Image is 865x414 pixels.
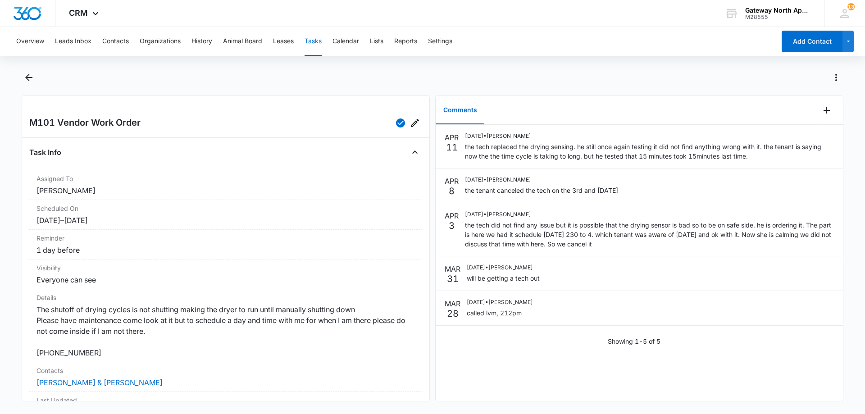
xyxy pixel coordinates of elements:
p: 28 [447,309,459,318]
div: Reminder1 day before [29,230,422,259]
dd: 1 day before [36,245,415,255]
div: account id [745,14,811,20]
p: 8 [449,187,455,196]
p: MAR [445,264,460,274]
p: APR [445,176,459,187]
dt: Assigned To [36,174,415,183]
dt: Scheduled On [36,204,415,213]
button: Leads Inbox [55,27,91,56]
p: APR [445,132,459,143]
div: Assigned To[PERSON_NAME] [29,170,422,200]
button: Calendar [332,27,359,56]
dt: Last Updated [36,396,415,405]
p: [DATE] • [PERSON_NAME] [465,210,834,218]
dd: [PERSON_NAME] [36,185,415,196]
button: Organizations [140,27,181,56]
dd: Everyone can see [36,274,415,285]
p: [DATE] • [PERSON_NAME] [467,264,540,272]
div: VisibilityEveryone can see [29,259,422,289]
button: Contacts [102,27,129,56]
p: 3 [449,221,455,230]
div: notifications count [847,3,855,10]
button: Add Contact [782,31,842,52]
button: Tasks [305,27,322,56]
div: Scheduled On[DATE]–[DATE] [29,200,422,230]
p: [DATE] • [PERSON_NAME] [467,298,533,306]
p: [DATE] • [PERSON_NAME] [465,176,618,184]
dt: Details [36,293,415,302]
div: Contacts[PERSON_NAME] & [PERSON_NAME] [29,362,422,392]
button: History [191,27,212,56]
button: Add Comment [819,103,834,118]
button: Edit [408,116,422,130]
button: Back [22,70,36,85]
button: Close [408,145,422,159]
dt: Reminder [36,233,415,243]
button: Overview [16,27,44,56]
dd: [DATE] – [DATE] [36,215,415,226]
button: Leases [273,27,294,56]
button: Reports [394,27,417,56]
p: Showing 1-5 of 5 [608,337,660,346]
a: [PERSON_NAME] & [PERSON_NAME] [36,378,163,387]
p: the tenant canceled the tech on the 3rd and [DATE] [465,186,618,195]
p: 11 [446,143,458,152]
button: Lists [370,27,383,56]
div: DetailsThe shutoff of drying cycles is not shutting making the dryer to run until manually shutti... [29,289,422,362]
p: the tech replaced the drying sensing. he still once again testing it did not find anything wrong ... [465,142,834,161]
button: Settings [428,27,452,56]
button: Animal Board [223,27,262,56]
p: 31 [447,274,459,283]
span: CRM [69,8,88,18]
dt: Contacts [36,366,415,375]
p: APR [445,210,459,221]
div: account name [745,7,811,14]
p: will be getting a tech out [467,273,540,283]
dt: Visibility [36,263,415,273]
span: 13 [847,3,855,10]
button: Actions [829,70,843,85]
p: the tech did not find any issue but it is possible that the drying sensor is bad so to be on safe... [465,220,834,249]
button: Comments [436,96,484,124]
p: [DATE] • [PERSON_NAME] [465,132,834,140]
p: called lvm, 212pm [467,308,533,318]
p: MAR [445,298,460,309]
h2: M101 Vendor Work Order [29,116,141,130]
h4: Task Info [29,147,61,158]
dd: The shutoff of drying cycles is not shutting making the dryer to run until manually shutting down... [36,304,415,358]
